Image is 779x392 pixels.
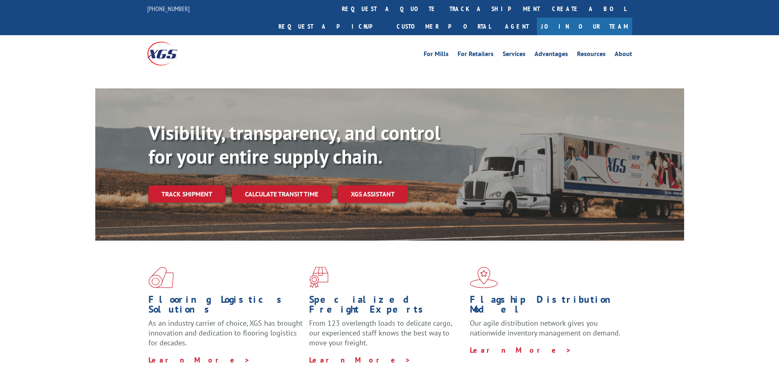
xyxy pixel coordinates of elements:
a: [PHONE_NUMBER] [147,5,190,13]
a: Customer Portal [391,18,497,35]
a: Agent [497,18,537,35]
a: Learn More > [309,355,411,365]
a: Advantages [534,51,568,60]
a: Request a pickup [272,18,391,35]
a: Learn More > [470,345,572,355]
h1: Flagship Distribution Model [470,295,624,318]
img: xgs-icon-focused-on-flooring-red [309,267,328,288]
a: Learn More > [148,355,250,365]
a: Calculate transit time [232,185,331,203]
h1: Specialized Freight Experts [309,295,464,318]
b: Visibility, transparency, and control for your entire supply chain. [148,120,440,169]
img: xgs-icon-total-supply-chain-intelligence-red [148,267,174,288]
span: Our agile distribution network gives you nationwide inventory management on demand. [470,318,620,338]
a: XGS ASSISTANT [338,185,408,203]
p: From 123 overlength loads to delicate cargo, our experienced staff knows the best way to move you... [309,318,464,355]
a: Track shipment [148,185,225,203]
a: Join Our Team [537,18,632,35]
span: As an industry carrier of choice, XGS has brought innovation and dedication to flooring logistics... [148,318,303,347]
h1: Flooring Logistics Solutions [148,295,303,318]
a: Resources [577,51,606,60]
a: For Retailers [458,51,494,60]
a: About [615,51,632,60]
a: Services [503,51,525,60]
a: For Mills [424,51,449,60]
img: xgs-icon-flagship-distribution-model-red [470,267,498,288]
